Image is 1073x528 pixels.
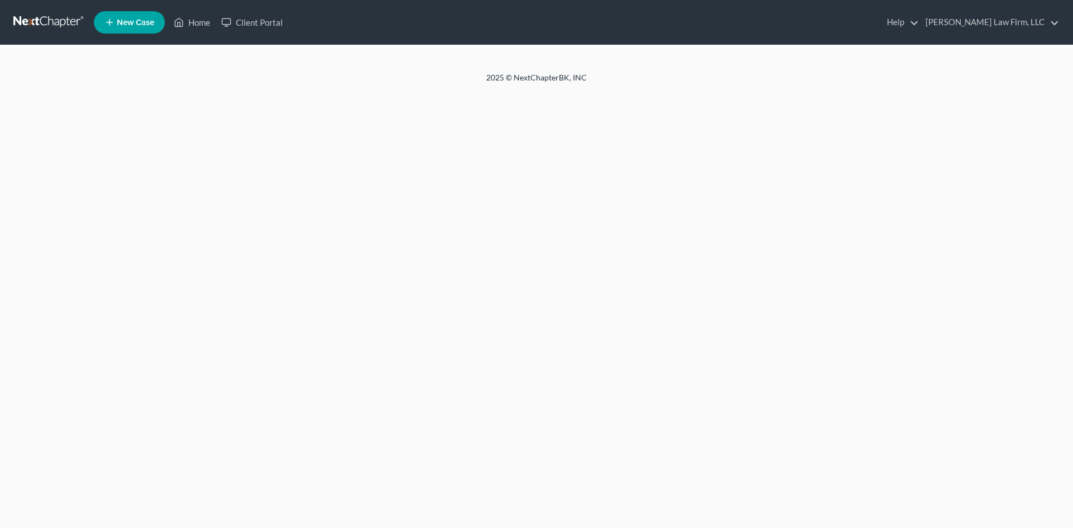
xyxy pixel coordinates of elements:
[920,12,1059,32] a: [PERSON_NAME] Law Firm, LLC
[881,12,919,32] a: Help
[216,12,288,32] a: Client Portal
[94,11,165,34] new-legal-case-button: New Case
[168,12,216,32] a: Home
[218,72,855,92] div: 2025 © NextChapterBK, INC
